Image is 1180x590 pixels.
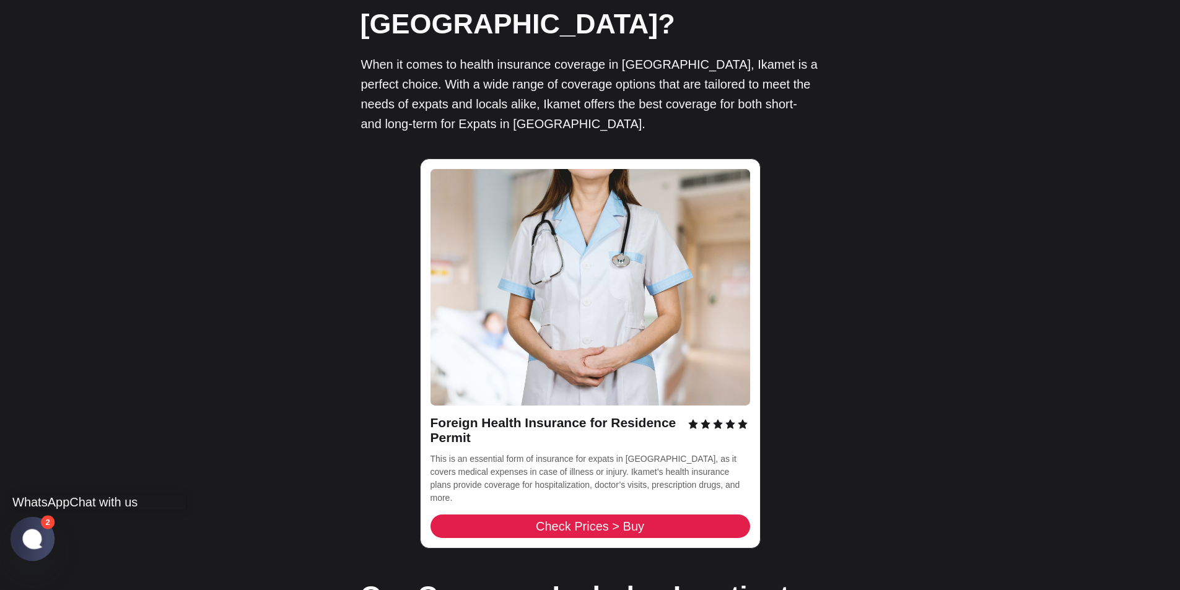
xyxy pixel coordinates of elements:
span: Check Prices > Buy [536,520,644,532]
a: Check Prices > Buy [430,514,750,538]
span: Foreign Health Insurance for Residence Permit [430,415,680,445]
span: This is an essential form of insurance for expats in [GEOGRAPHIC_DATA], as it covers medical expe... [430,454,743,503]
jdiv: Chat with us [69,495,138,509]
img: photo-1584432810601-6c7f27d2362b-2.jpg [430,169,750,406]
p: When it comes to health insurance coverage in [GEOGRAPHIC_DATA], Ikamet is a perfect choice. With... [361,54,819,134]
a: WhatsApp [12,495,69,509]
